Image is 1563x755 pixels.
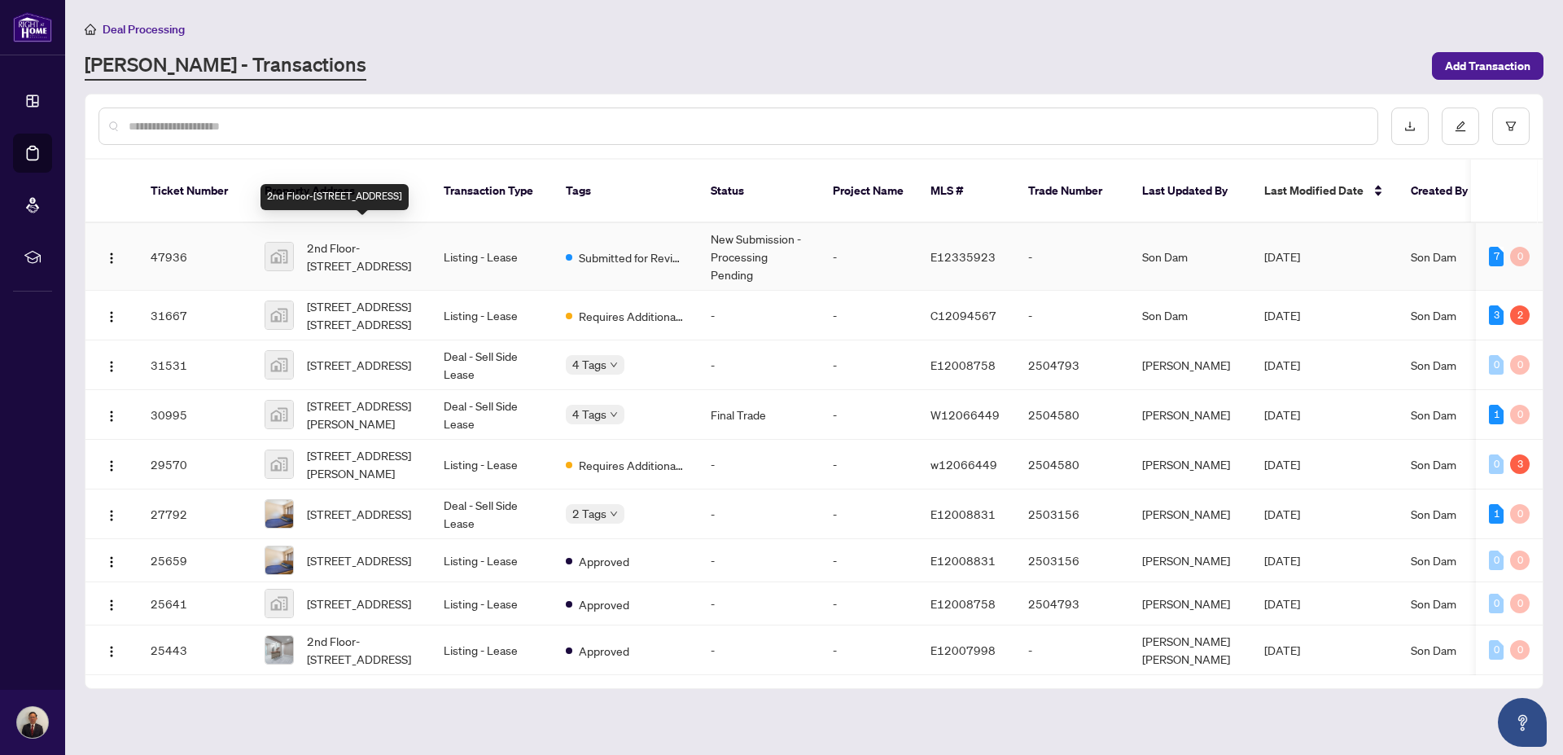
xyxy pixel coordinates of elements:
[1411,596,1456,611] span: Son Dam
[103,22,185,37] span: Deal Processing
[1264,596,1300,611] span: [DATE]
[820,160,917,223] th: Project Name
[138,626,252,675] td: 25443
[307,297,418,333] span: [STREET_ADDRESS] [STREET_ADDRESS]
[431,390,553,440] td: Deal - Sell Side Lease
[138,582,252,626] td: 25641
[579,642,629,660] span: Approved
[579,456,685,474] span: Requires Additional Docs
[138,160,252,223] th: Ticket Number
[1015,626,1129,675] td: -
[698,489,820,539] td: -
[1489,640,1504,660] div: 0
[1264,407,1300,422] span: [DATE]
[1129,291,1251,340] td: Son Dam
[1510,405,1530,424] div: 0
[431,223,553,291] td: Listing - Lease
[1510,551,1530,570] div: 0
[431,291,553,340] td: Listing - Lease
[572,405,606,424] span: 4 Tags
[1510,355,1530,375] div: 0
[698,440,820,489] td: -
[917,160,1015,223] th: MLS #
[572,355,606,374] span: 4 Tags
[307,632,418,668] span: 2nd Floor-[STREET_ADDRESS]
[13,12,52,42] img: logo
[105,310,118,323] img: Logo
[1264,457,1300,472] span: [DATE]
[1432,52,1543,80] button: Add Transaction
[265,450,293,478] img: thumbnail-img
[1489,504,1504,524] div: 1
[610,410,618,419] span: down
[698,223,820,291] td: New Submission - Processing Pending
[431,539,553,582] td: Listing - Lease
[1442,108,1479,145] button: edit
[820,626,917,675] td: -
[265,243,293,270] img: thumbnail-img
[820,440,917,489] td: -
[1411,407,1456,422] span: Son Dam
[265,590,293,617] img: thumbnail-img
[85,24,96,35] span: home
[1489,305,1504,325] div: 3
[698,390,820,440] td: Final Trade
[1489,405,1504,424] div: 1
[1489,551,1504,570] div: 0
[1404,121,1416,132] span: download
[698,539,820,582] td: -
[1411,553,1456,568] span: Son Dam
[1129,489,1251,539] td: [PERSON_NAME]
[1455,121,1466,132] span: edit
[1129,390,1251,440] td: [PERSON_NAME]
[1489,594,1504,613] div: 0
[820,223,917,291] td: -
[820,539,917,582] td: -
[1015,489,1129,539] td: 2503156
[431,160,553,223] th: Transaction Type
[99,244,125,270] button: Logo
[105,410,118,423] img: Logo
[1129,223,1251,291] td: Son Dam
[260,184,409,210] div: 2nd Floor-[STREET_ADDRESS]
[1411,249,1456,264] span: Son Dam
[105,599,118,612] img: Logo
[265,500,293,528] img: thumbnail-img
[579,552,629,570] span: Approved
[1411,643,1456,657] span: Son Dam
[930,457,997,472] span: w12066449
[1510,454,1530,474] div: 3
[105,509,118,522] img: Logo
[698,160,820,223] th: Status
[431,582,553,626] td: Listing - Lease
[610,510,618,518] span: down
[138,489,252,539] td: 27792
[820,489,917,539] td: -
[698,291,820,340] td: -
[265,546,293,574] img: thumbnail-img
[265,351,293,379] img: thumbnail-img
[610,361,618,369] span: down
[579,595,629,613] span: Approved
[1129,160,1251,223] th: Last Updated By
[1015,340,1129,390] td: 2504793
[698,340,820,390] td: -
[1129,626,1251,675] td: [PERSON_NAME] [PERSON_NAME]
[265,301,293,329] img: thumbnail-img
[579,307,685,325] span: Requires Additional Docs
[99,547,125,573] button: Logo
[1015,539,1129,582] td: 2503156
[431,626,553,675] td: Listing - Lease
[930,643,996,657] span: E12007998
[1015,223,1129,291] td: -
[307,505,411,523] span: [STREET_ADDRESS]
[105,252,118,265] img: Logo
[1015,582,1129,626] td: 2504793
[99,637,125,663] button: Logo
[930,553,996,568] span: E12008831
[1411,308,1456,323] span: Son Dam
[930,358,996,372] span: E12008758
[1391,108,1429,145] button: download
[930,596,996,611] span: E12008758
[820,582,917,626] td: -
